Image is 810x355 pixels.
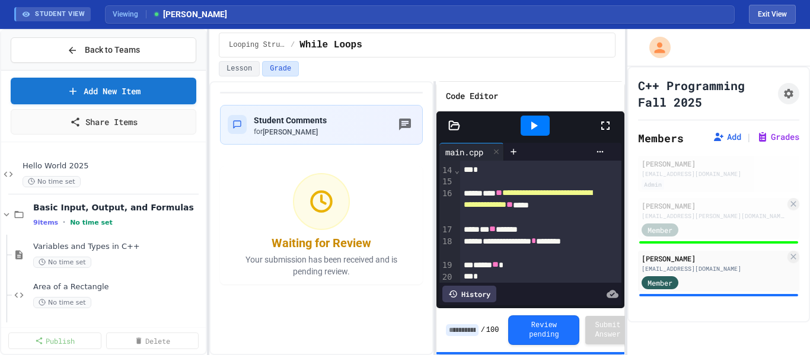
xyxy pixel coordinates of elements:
span: [PERSON_NAME] [263,128,318,136]
button: Grades [757,131,799,143]
button: Assignment Settings [778,83,799,104]
span: Submit Answer [595,321,620,340]
span: Student Comments [254,116,327,125]
span: Looping Structures [229,40,286,50]
div: main.cpp [439,143,504,161]
span: / [481,325,485,335]
span: No time set [33,297,91,308]
span: Viewing [113,9,146,20]
div: 16 [439,188,454,224]
span: [PERSON_NAME] [152,8,227,21]
div: [EMAIL_ADDRESS][PERSON_NAME][DOMAIN_NAME] [642,212,785,220]
a: Add New Item [11,78,196,104]
span: Member [648,225,672,235]
span: Fold line [454,165,460,175]
div: [EMAIL_ADDRESS][DOMAIN_NAME] [642,264,785,273]
div: main.cpp [439,146,489,158]
span: 9 items [33,219,58,226]
button: Add [713,131,741,143]
div: 18 [439,236,454,260]
div: 14 [439,165,454,177]
div: Waiting for Review [272,235,371,251]
div: 15 [439,176,454,188]
div: History [442,286,496,302]
h6: Code Editor [446,89,498,104]
h1: C++ Programming Fall 2025 [638,77,773,110]
span: 100 [486,325,499,335]
button: Back to Teams [11,37,196,63]
button: Lesson [219,61,260,76]
div: Admin [642,180,664,190]
span: Hello World 2025 [23,161,203,171]
button: Grade [262,61,299,76]
span: • [63,218,65,227]
span: Basic Input, Output, and Formulas [33,202,203,213]
div: My Account [637,34,674,61]
span: While Loops [299,38,362,52]
div: [PERSON_NAME] [642,253,785,264]
span: No time set [33,257,91,268]
a: Publish [8,332,101,349]
span: No time set [23,176,81,187]
h2: Members [638,130,684,146]
div: 17 [439,224,454,236]
div: 19 [439,260,454,271]
div: 20 [439,271,454,283]
span: / [291,40,295,50]
span: No time set [70,219,113,226]
div: for [254,127,327,137]
button: Submit Answer [585,316,630,344]
p: Your submission has been received and is pending review. [227,254,416,277]
button: Exit student view [749,5,796,24]
span: STUDENT VIEW [35,9,85,20]
span: Back to Teams [85,44,140,56]
button: Review pending [508,315,579,345]
div: [PERSON_NAME] [642,200,785,211]
a: Share Items [11,109,196,135]
a: Delete [106,332,199,349]
div: [EMAIL_ADDRESS][DOMAIN_NAME] [642,169,796,178]
span: | [746,130,752,144]
span: Variables and Types in C++ [33,242,203,252]
span: Member [648,277,672,288]
div: [PERSON_NAME] [642,158,796,169]
span: Area of a Rectangle [33,282,203,292]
